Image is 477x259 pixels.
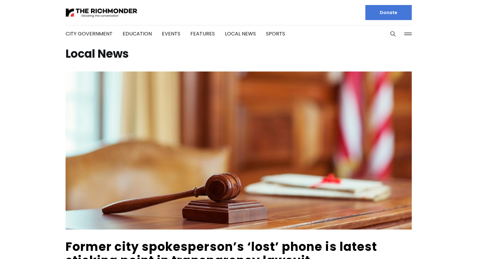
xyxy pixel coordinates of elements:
a: Donate [365,5,412,20]
a: City Government [66,30,113,37]
img: The Richmonder [66,7,138,18]
a: Events [162,30,180,37]
a: Features [190,30,215,37]
button: Search this site [388,29,398,39]
a: Sports [266,30,285,37]
a: Local News [225,30,256,37]
h1: Local News [66,49,412,59]
a: Education [123,30,152,37]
